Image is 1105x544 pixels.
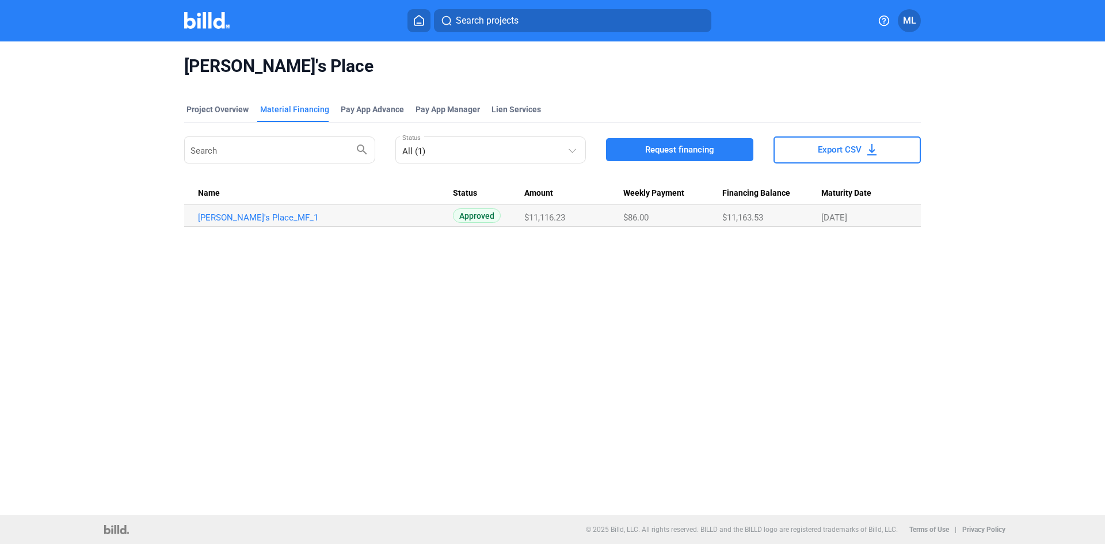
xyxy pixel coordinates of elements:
span: [PERSON_NAME]'s Place [184,55,921,77]
div: Name [198,188,453,199]
span: Amount [524,188,553,199]
span: $11,163.53 [722,212,763,223]
span: Status [453,188,477,199]
span: Export CSV [818,144,862,155]
span: Weekly Payment [623,188,684,199]
mat-icon: search [355,142,369,156]
p: © 2025 Billd, LLC. All rights reserved. BILLD and the BILLD logo are registered trademarks of Bil... [586,526,898,534]
div: Pay App Advance [341,104,404,115]
b: Terms of Use [909,526,949,534]
button: ML [898,9,921,32]
mat-select-trigger: All (1) [402,146,425,157]
span: $86.00 [623,212,649,223]
img: Billd Company Logo [184,12,230,29]
span: Name [198,188,220,199]
div: Amount [524,188,623,199]
img: logo [104,525,129,534]
span: ML [903,14,916,28]
div: Project Overview [186,104,249,115]
span: Maturity Date [821,188,871,199]
p: | [955,526,957,534]
span: Search projects [456,14,519,28]
span: [DATE] [821,212,847,223]
button: Search projects [434,9,711,32]
span: Approved [453,208,501,223]
span: Request financing [645,144,714,155]
div: Maturity Date [821,188,907,199]
button: Export CSV [773,136,921,163]
button: Request financing [606,138,753,161]
div: Material Financing [260,104,329,115]
span: $11,116.23 [524,212,565,223]
span: Financing Balance [722,188,790,199]
div: Financing Balance [722,188,821,199]
div: Weekly Payment [623,188,722,199]
div: Lien Services [491,104,541,115]
span: Pay App Manager [416,104,480,115]
div: Status [453,188,525,199]
a: [PERSON_NAME]'s Place_MF_1 [198,212,453,223]
b: Privacy Policy [962,526,1005,534]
